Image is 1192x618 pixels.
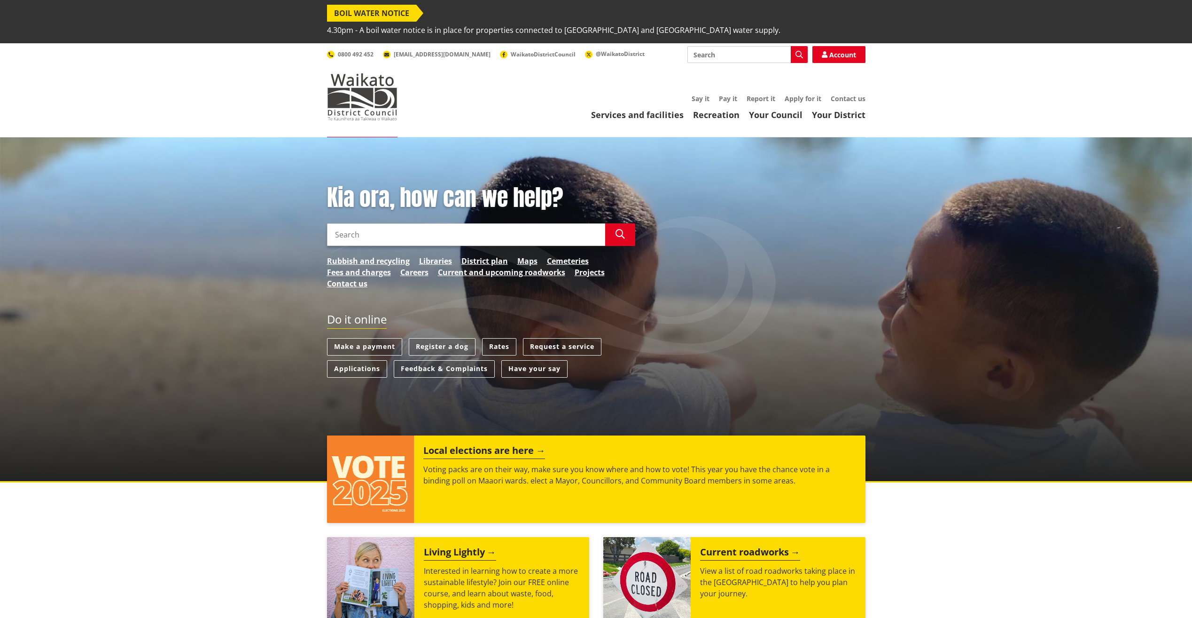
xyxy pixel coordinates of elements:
a: Applications [327,360,387,378]
a: Feedback & Complaints [394,360,495,378]
a: Apply for it [785,94,821,103]
a: Your Council [749,109,802,120]
a: Services and facilities [591,109,684,120]
a: Register a dog [409,338,475,356]
img: Waikato District Council - Te Kaunihera aa Takiwaa o Waikato [327,73,397,120]
a: Contact us [831,94,865,103]
p: View a list of road roadworks taking place in the [GEOGRAPHIC_DATA] to help you plan your journey. [700,565,856,599]
a: Maps [517,255,538,267]
a: @WaikatoDistrict [585,50,645,58]
a: Pay it [719,94,737,103]
h2: Living Lightly [424,547,496,561]
a: Account [812,46,865,63]
p: Interested in learning how to create a more sustainable lifestyle? Join our FREE online course, a... [424,565,580,610]
a: Libraries [419,255,452,267]
span: WaikatoDistrictCouncil [511,50,576,58]
p: Voting packs are on their way, make sure you know where and how to vote! This year you have the c... [423,464,856,486]
a: [EMAIL_ADDRESS][DOMAIN_NAME] [383,50,491,58]
a: Have your say [501,360,568,378]
h2: Local elections are here [423,445,545,459]
a: Make a payment [327,338,402,356]
a: Recreation [693,109,740,120]
a: Rubbish and recycling [327,255,410,267]
a: Your District [812,109,865,120]
a: 0800 492 452 [327,50,374,58]
span: 4.30pm - A boil water notice is in place for properties connected to [GEOGRAPHIC_DATA] and [GEOGR... [327,22,780,39]
a: Report it [747,94,775,103]
a: District plan [461,255,508,267]
a: Contact us [327,278,367,289]
span: BOIL WATER NOTICE [327,5,416,22]
span: 0800 492 452 [338,50,374,58]
a: Projects [575,267,605,278]
img: Vote 2025 [327,436,414,523]
span: @WaikatoDistrict [596,50,645,58]
a: Rates [482,338,516,356]
input: Search input [687,46,808,63]
a: Local elections are here Voting packs are on their way, make sure you know where and how to vote!... [327,436,865,523]
a: Say it [692,94,709,103]
a: Fees and charges [327,267,391,278]
h2: Do it online [327,313,387,329]
span: [EMAIL_ADDRESS][DOMAIN_NAME] [394,50,491,58]
h1: Kia ora, how can we help? [327,184,635,212]
a: Cemeteries [547,255,589,267]
h2: Current roadworks [700,547,800,561]
a: Careers [400,267,428,278]
a: WaikatoDistrictCouncil [500,50,576,58]
a: Current and upcoming roadworks [438,267,565,278]
a: Request a service [523,338,601,356]
input: Search input [327,223,605,246]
